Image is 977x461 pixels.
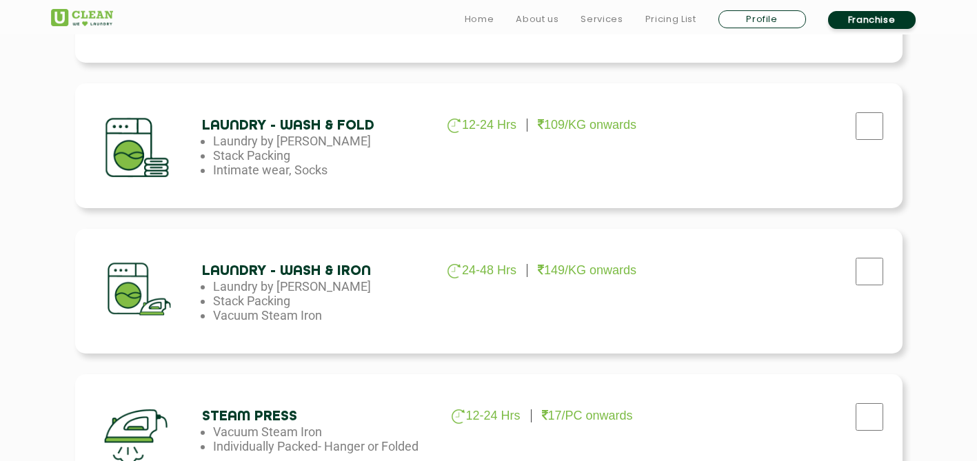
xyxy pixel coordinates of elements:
[213,279,436,294] li: Laundry by [PERSON_NAME]
[213,294,436,308] li: Stack Packing
[538,118,636,132] p: 109/KG onwards
[51,9,113,26] img: UClean Laundry and Dry Cleaning
[447,264,461,278] img: clock_g.png
[465,11,494,28] a: Home
[645,11,696,28] a: Pricing List
[447,263,516,278] p: 24-48 Hrs
[202,263,425,279] h4: Laundry - Wash & Iron
[452,409,521,424] p: 12-24 Hrs
[538,263,636,278] p: 149/KG onwards
[718,10,806,28] a: Profile
[447,118,516,133] p: 12-24 Hrs
[213,424,436,439] li: Vacuum Steam Iron
[581,11,623,28] a: Services
[516,11,558,28] a: About us
[447,119,461,133] img: clock_g.png
[213,148,436,163] li: Stack Packing
[202,409,425,424] h4: Steam Press
[213,308,436,322] li: Vacuum Steam Iron
[213,163,436,177] li: Intimate wear, Socks
[213,134,436,148] li: Laundry by [PERSON_NAME]
[213,439,436,453] li: Individually Packed- Hanger or Folded
[452,409,465,424] img: clock_g.png
[828,11,916,29] a: Franchise
[542,409,633,423] p: 17/PC onwards
[202,118,425,134] h4: Laundry - Wash & Fold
